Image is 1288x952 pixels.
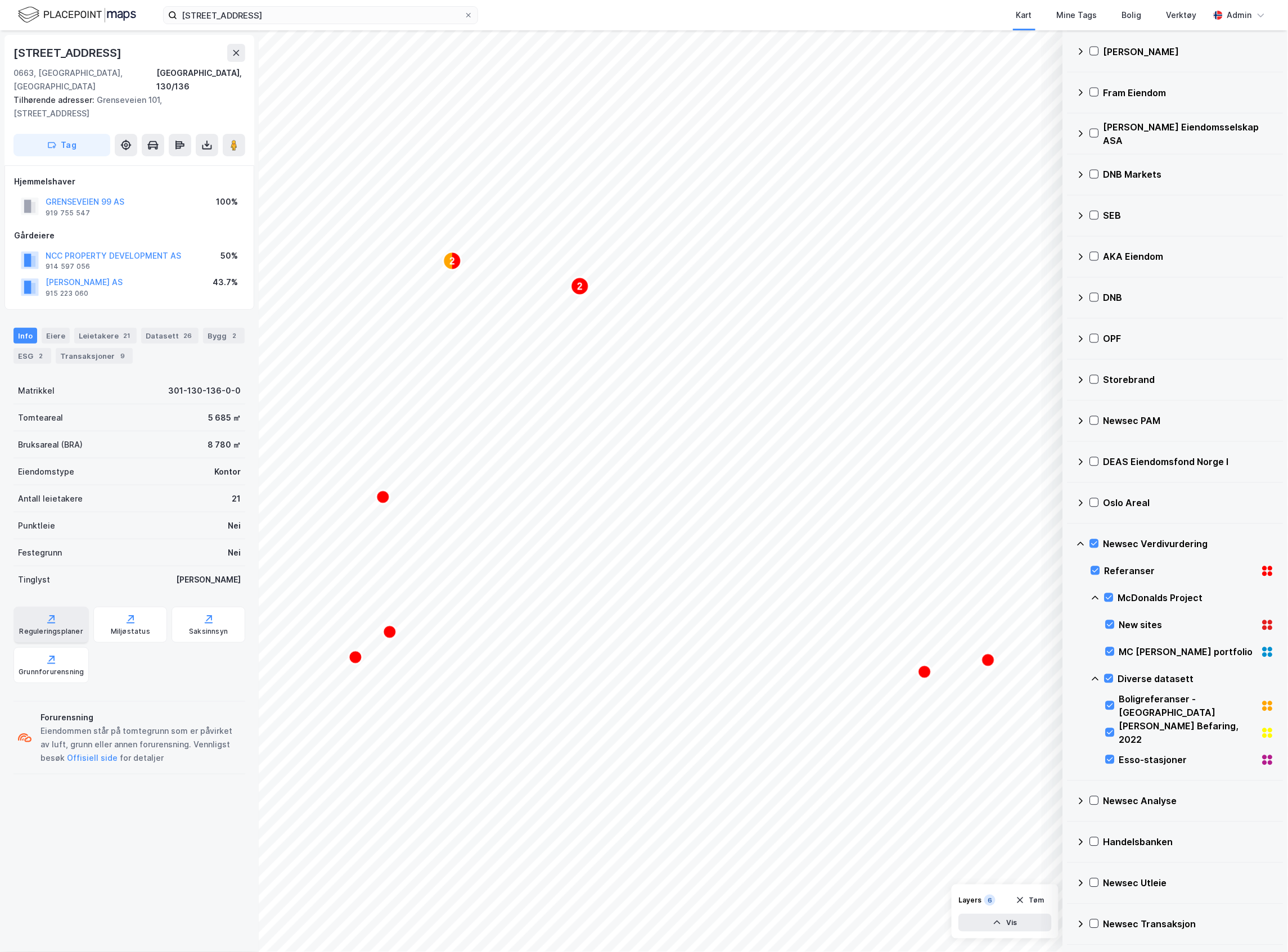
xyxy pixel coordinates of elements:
[1105,565,1257,578] div: Referanser
[228,519,241,533] div: Nei
[18,546,62,560] div: Festegrunn
[18,438,83,452] div: Bruksareal (BRA)
[181,330,194,341] div: 26
[1119,646,1257,659] div: MC [PERSON_NAME] portfolio
[1104,836,1275,849] div: Handelsbanken
[1119,754,1257,767] div: Esso-stasjoner
[1227,8,1252,22] div: Admin
[1104,373,1275,387] div: Storebrand
[229,330,240,341] div: 2
[1008,891,1052,909] button: Tøm
[18,5,136,25] img: logo.f888ab2527a4732fd821a326f86c7f29.svg
[1104,414,1275,428] div: Newsec PAM
[958,896,982,905] div: Layers
[984,895,996,906] div: 6
[56,348,133,364] div: Transaksjoner
[232,492,241,506] div: 21
[1104,120,1275,147] div: [PERSON_NAME] Eiendomsselskap ASA
[918,665,931,679] div: Map marker
[1104,209,1275,223] div: SEB
[111,627,150,636] div: Miljøstatus
[1104,918,1275,931] div: Newsec Transaksjon
[18,384,55,398] div: Matrikkel
[208,438,241,452] div: 8 780 ㎡
[1104,86,1275,100] div: Fram Eiendom
[46,289,88,298] div: 915 223 060
[14,229,245,242] div: Gårdeiere
[1119,619,1257,632] div: New sites
[168,384,241,398] div: 301-130-136-0-0
[13,348,51,364] div: ESG
[13,44,124,62] div: [STREET_ADDRESS]
[578,282,583,291] text: 2
[189,627,228,636] div: Saksinnsyn
[40,711,241,724] div: Forurensning
[1232,898,1288,952] div: Kontrollprogram for chat
[1057,8,1097,22] div: Mine Tags
[216,195,238,209] div: 100%
[1104,455,1275,469] div: DEAS Eiendomsfond Norge I
[18,492,83,506] div: Antall leietakere
[13,95,97,105] span: Tilhørende adresser:
[18,465,74,479] div: Eiendomstype
[46,209,90,218] div: 919 755 547
[220,249,238,263] div: 50%
[1119,720,1257,747] div: [PERSON_NAME] Befaring, 2022
[40,724,241,765] div: Eiendommen står på tomtegrunn som er påvirket av luft, grunn eller annen forurensning. Vennligst ...
[19,667,84,676] div: Grunnforurensning
[1118,592,1275,605] div: McDonalds Project
[213,276,238,289] div: 43.7%
[1104,332,1275,346] div: OPF
[958,914,1052,932] button: Vis
[18,519,55,533] div: Punktleie
[571,277,589,295] div: Map marker
[981,653,995,667] div: Map marker
[1122,8,1142,22] div: Bolig
[13,66,156,93] div: 0663, [GEOGRAPHIC_DATA], [GEOGRAPHIC_DATA]
[214,465,241,479] div: Kontor
[1232,898,1288,952] iframe: Chat Widget
[376,490,390,504] div: Map marker
[1104,250,1275,264] div: AKA Eiendom
[13,134,110,156] button: Tag
[203,328,245,344] div: Bygg
[177,7,464,24] input: Søk på adresse, matrikkel, gårdeiere, leietakere eller personer
[13,328,37,344] div: Info
[1016,8,1032,22] div: Kart
[13,93,236,120] div: Grenseveien 101, [STREET_ADDRESS]
[1104,538,1275,551] div: Newsec Verdivurdering
[42,328,70,344] div: Eiere
[1104,795,1275,808] div: Newsec Analyse
[1104,877,1275,890] div: Newsec Utleie
[18,411,63,425] div: Tomteareal
[1104,497,1275,510] div: Oslo Areal
[1167,8,1197,22] div: Verktøy
[117,350,128,362] div: 9
[1119,693,1257,720] div: Boligreferanser - [GEOGRAPHIC_DATA]
[1118,673,1275,686] div: Diverse datasett
[46,262,90,271] div: 914 597 056
[176,573,241,586] div: [PERSON_NAME]
[141,328,199,344] div: Datasett
[208,411,241,425] div: 5 685 ㎡
[156,66,245,93] div: [GEOGRAPHIC_DATA], 130/136
[18,573,50,586] div: Tinglyst
[1104,168,1275,182] div: DNB Markets
[20,627,83,636] div: Reguleringsplaner
[74,328,137,344] div: Leietakere
[121,330,132,341] div: 21
[349,651,362,664] div: Map marker
[1104,45,1275,58] div: [PERSON_NAME]
[35,350,47,362] div: 2
[450,256,455,266] text: 2
[1104,291,1275,305] div: DNB
[228,546,241,560] div: Nei
[383,625,397,639] div: Map marker
[443,252,461,270] div: Map marker
[14,175,245,188] div: Hjemmelshaver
